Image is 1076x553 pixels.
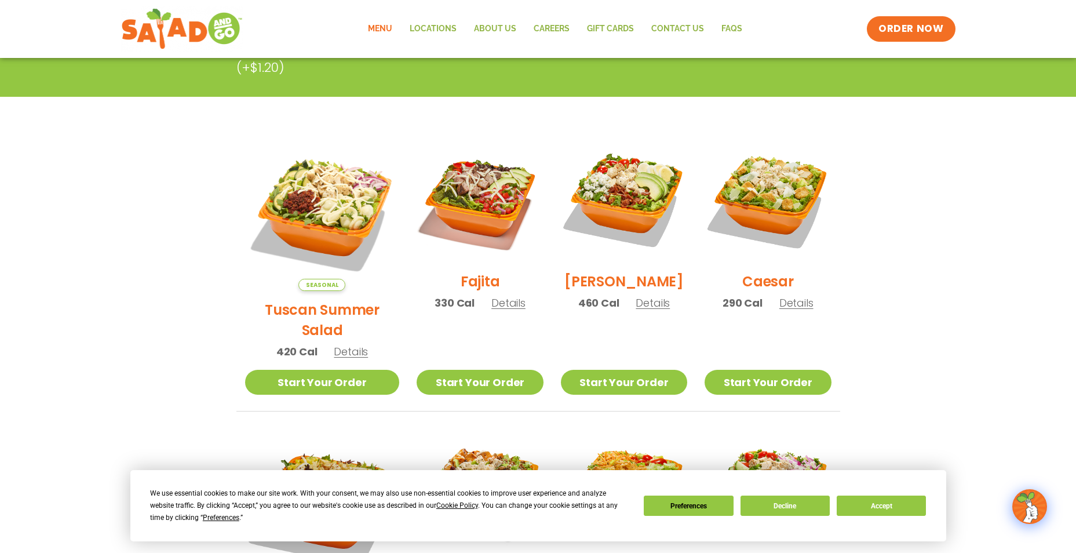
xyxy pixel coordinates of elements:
[564,271,684,292] h2: [PERSON_NAME]
[713,16,751,42] a: FAQs
[121,6,243,52] img: new-SAG-logo-768×292
[461,271,500,292] h2: Fajita
[245,300,400,340] h2: Tuscan Summer Salad
[561,370,687,395] a: Start Your Order
[525,16,578,42] a: Careers
[150,487,630,524] div: We use essential cookies to make our site work. With your consent, we may also use non-essential ...
[236,39,752,77] p: Pick your protein: roasted chicken, buffalo chicken or tofu (included) or steak (+$1.20)
[436,501,478,510] span: Cookie Policy
[276,344,318,359] span: 420 Cal
[644,496,733,516] button: Preferences
[417,136,543,263] img: Product photo for Fajita Salad
[741,496,830,516] button: Decline
[245,136,400,291] img: Product photo for Tuscan Summer Salad
[359,16,401,42] a: Menu
[298,279,345,291] span: Seasonal
[705,136,831,263] img: Product photo for Caesar Salad
[643,16,713,42] a: Contact Us
[578,295,619,311] span: 460 Cal
[245,370,400,395] a: Start Your Order
[130,470,946,541] div: Cookie Consent Prompt
[636,296,670,310] span: Details
[401,16,465,42] a: Locations
[779,296,814,310] span: Details
[203,514,239,522] span: Preferences
[837,496,926,516] button: Accept
[723,295,763,311] span: 290 Cal
[359,16,751,42] nav: Menu
[465,16,525,42] a: About Us
[334,344,368,359] span: Details
[491,296,526,310] span: Details
[878,22,943,36] span: ORDER NOW
[705,370,831,395] a: Start Your Order
[578,16,643,42] a: GIFT CARDS
[561,136,687,263] img: Product photo for Cobb Salad
[742,271,794,292] h2: Caesar
[1013,490,1046,523] img: wpChatIcon
[417,370,543,395] a: Start Your Order
[867,16,955,42] a: ORDER NOW
[435,295,475,311] span: 330 Cal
